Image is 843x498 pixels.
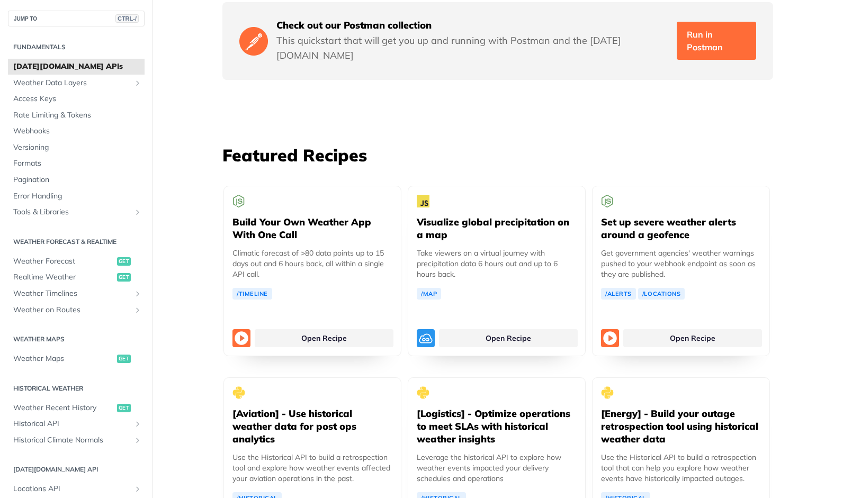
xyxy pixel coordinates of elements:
span: get [117,404,131,412]
span: CTRL-/ [115,14,139,23]
h3: Featured Recipes [222,143,773,167]
span: [DATE][DOMAIN_NAME] APIs [13,61,142,72]
span: Weather Data Layers [13,78,131,88]
a: Rate Limiting & Tokens [8,107,145,123]
h5: Build Your Own Weather App With One Call [232,216,392,241]
a: Webhooks [8,123,145,139]
a: Weather Forecastget [8,253,145,269]
span: Rate Limiting & Tokens [13,110,142,121]
p: Leverage the historical API to explore how weather events impacted your delivery schedules and op... [417,452,577,484]
button: Show subpages for Historical Climate Normals [133,436,142,445]
span: Locations API [13,484,131,494]
a: Weather TimelinesShow subpages for Weather Timelines [8,286,145,302]
h5: [Logistics] - Optimize operations to meet SLAs with historical weather insights [417,408,577,446]
span: Pagination [13,175,142,185]
p: Climatic forecast of >80 data points up to 15 days out and 6 hours back, all within a single API ... [232,248,392,279]
span: Realtime Weather [13,272,114,283]
a: Historical APIShow subpages for Historical API [8,416,145,432]
a: Open Recipe [439,329,578,347]
span: get [117,273,131,282]
span: Historical Climate Normals [13,435,131,446]
img: Postman Logo [239,25,268,57]
a: Historical Climate NormalsShow subpages for Historical Climate Normals [8,432,145,448]
span: Weather Forecast [13,256,114,267]
h2: [DATE][DOMAIN_NAME] API [8,465,145,474]
h2: Fundamentals [8,42,145,52]
p: Use the Historical API to build a retrospection tool and explore how weather events affected your... [232,452,392,484]
a: Run in Postman [677,22,756,60]
a: /Alerts [601,288,636,300]
span: Formats [13,158,142,169]
a: Access Keys [8,91,145,107]
button: Show subpages for Historical API [133,420,142,428]
a: Weather Data LayersShow subpages for Weather Data Layers [8,75,145,91]
a: Versioning [8,140,145,156]
span: Webhooks [13,126,142,137]
button: Show subpages for Weather on Routes [133,306,142,314]
span: Historical API [13,419,131,429]
button: Show subpages for Weather Data Layers [133,79,142,87]
h2: Weather Forecast & realtime [8,237,145,247]
h2: Weather Maps [8,334,145,344]
a: Formats [8,156,145,171]
a: Weather Mapsget [8,351,145,367]
span: Weather Timelines [13,288,131,299]
span: Access Keys [13,94,142,104]
a: Open Recipe [255,329,393,347]
span: get [117,257,131,266]
a: Weather Recent Historyget [8,400,145,416]
a: [DATE][DOMAIN_NAME] APIs [8,59,145,75]
button: JUMP TOCTRL-/ [8,11,145,26]
a: Pagination [8,172,145,188]
a: Tools & LibrariesShow subpages for Tools & Libraries [8,204,145,220]
h5: Check out our Postman collection [276,19,668,32]
a: /Map [417,288,441,300]
a: Realtime Weatherget [8,269,145,285]
a: /Locations [638,288,685,300]
span: Tools & Libraries [13,207,131,218]
a: Error Handling [8,188,145,204]
p: Use the Historical API to build a retrospection tool that can help you explore how weather events... [601,452,761,484]
h5: [Energy] - Build your outage retrospection tool using historical weather data [601,408,761,446]
a: Weather on RoutesShow subpages for Weather on Routes [8,302,145,318]
a: Locations APIShow subpages for Locations API [8,481,145,497]
span: Error Handling [13,191,142,202]
a: Open Recipe [623,329,762,347]
span: get [117,355,131,363]
a: /Timeline [232,288,272,300]
button: Show subpages for Tools & Libraries [133,208,142,216]
p: Get government agencies' weather warnings pushed to your webhook endpoint as soon as they are pub... [601,248,761,279]
button: Show subpages for Weather Timelines [133,289,142,298]
p: Take viewers on a virtual journey with precipitation data 6 hours out and up to 6 hours back. [417,248,577,279]
h5: [Aviation] - Use historical weather data for post ops analytics [232,408,392,446]
span: Versioning [13,142,142,153]
span: Weather on Routes [13,305,131,315]
h5: Set up severe weather alerts around a geofence [601,216,761,241]
span: Weather Maps [13,354,114,364]
button: Show subpages for Locations API [133,485,142,493]
span: Weather Recent History [13,403,114,413]
p: This quickstart that will get you up and running with Postman and the [DATE][DOMAIN_NAME] [276,33,668,63]
h5: Visualize global precipitation on a map [417,216,577,241]
h2: Historical Weather [8,384,145,393]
